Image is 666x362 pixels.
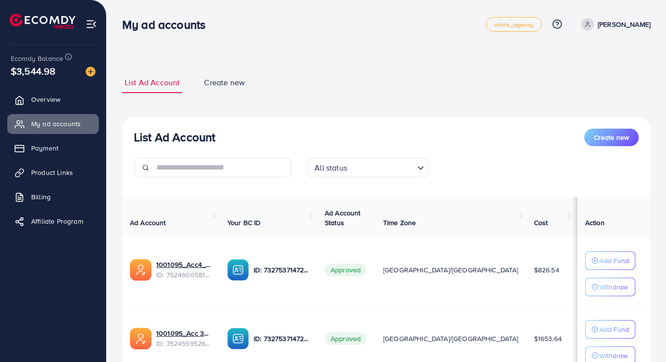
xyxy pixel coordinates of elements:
a: 1001095_Acc 3_1751948238983 [156,328,212,338]
img: image [86,67,95,76]
p: Add Fund [599,255,629,267]
img: logo [10,14,75,29]
p: Add Fund [599,324,629,335]
a: 1001095_Acc4_1751957612300 [156,260,212,269]
span: Ecomdy Balance [11,54,63,63]
span: Approved [325,332,367,345]
a: Product Links [7,163,99,182]
span: white_agency [494,21,534,28]
span: Approved [325,264,367,276]
span: $3,544.98 [11,64,55,78]
span: Create new [204,77,245,88]
div: Search for option [307,158,429,177]
p: [PERSON_NAME] [598,19,650,30]
a: [PERSON_NAME] [577,18,650,31]
a: My ad accounts [7,114,99,133]
button: Create new [584,129,639,146]
span: $1653.64 [534,334,562,343]
img: ic-ads-acc.e4c84228.svg [130,328,151,349]
input: Search for option [350,159,413,175]
a: white_agency [486,17,542,32]
span: ID: 7524600581361696769 [156,270,212,280]
img: ic-ba-acc.ded83a64.svg [227,259,249,281]
span: Billing [31,192,51,202]
span: Overview [31,95,60,104]
span: Time Zone [383,218,416,228]
div: <span class='underline'>1001095_Acc4_1751957612300</span></br>7524600581361696769 [156,260,212,280]
span: $826.54 [534,265,559,275]
button: Add Fund [585,251,635,270]
img: ic-ads-acc.e4c84228.svg [130,259,151,281]
span: List Ad Account [125,77,180,88]
span: Payment [31,143,58,153]
span: All status [313,161,349,175]
span: Cost [534,218,548,228]
span: Your BC ID [227,218,261,228]
span: Create new [594,133,629,142]
h3: My ad accounts [122,18,213,32]
p: Withdraw [599,350,628,362]
span: Affiliate Program [31,216,83,226]
h3: List Ad Account [134,130,215,144]
p: ID: 7327537147282571265 [254,333,309,344]
p: Withdraw [599,281,628,293]
button: Withdraw [585,278,635,296]
span: [GEOGRAPHIC_DATA]/[GEOGRAPHIC_DATA] [383,265,518,275]
a: Payment [7,138,99,158]
button: Add Fund [585,320,635,339]
span: Product Links [31,168,73,177]
span: [GEOGRAPHIC_DATA]/[GEOGRAPHIC_DATA] [383,334,518,343]
p: ID: 7327537147282571265 [254,264,309,276]
span: Ad Account [130,218,166,228]
a: Affiliate Program [7,211,99,231]
a: Billing [7,187,99,207]
span: My ad accounts [31,119,81,129]
a: Overview [7,90,99,109]
img: ic-ba-acc.ded83a64.svg [227,328,249,349]
img: menu [86,19,97,30]
span: Action [585,218,605,228]
span: ID: 7524559526306070535 [156,339,212,348]
span: Ad Account Status [325,208,361,228]
div: <span class='underline'>1001095_Acc 3_1751948238983</span></br>7524559526306070535 [156,328,212,348]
